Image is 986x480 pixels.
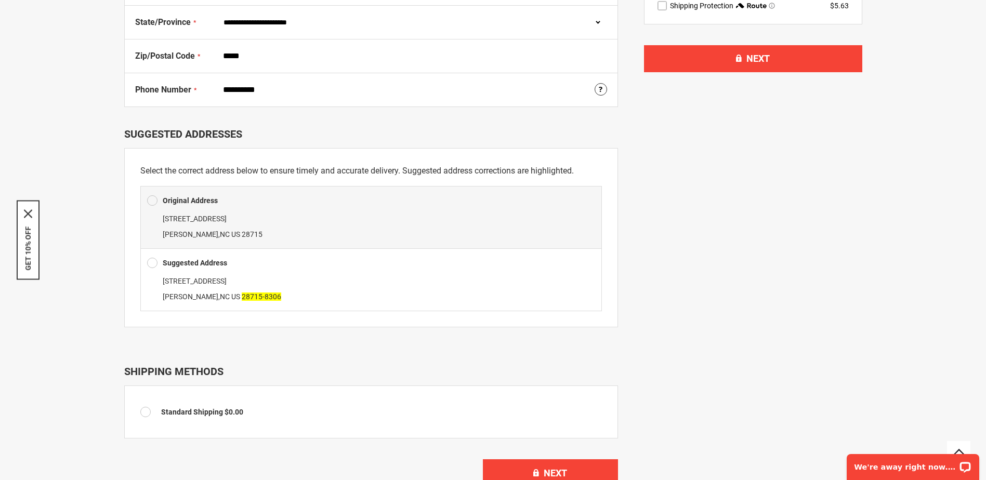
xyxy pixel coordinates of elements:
[135,51,195,61] span: Zip/Postal Code
[163,259,227,267] b: Suggested Address
[242,292,281,301] span: 28715-8306
[163,230,218,238] span: [PERSON_NAME]
[746,53,770,64] span: Next
[147,273,595,304] div: ,
[135,17,191,27] span: State/Province
[24,210,32,218] svg: close icon
[135,85,191,95] span: Phone Number
[24,210,32,218] button: Close
[225,408,243,416] span: $0.00
[220,230,230,238] span: NC
[124,365,618,378] div: Shipping Methods
[544,468,567,478] span: Next
[161,408,223,416] span: Standard Shipping
[840,447,986,480] iframe: LiveChat chat widget
[140,164,602,178] p: Select the correct address below to ensure timely and accurate delivery. Suggested address correc...
[163,277,227,285] span: [STREET_ADDRESS]
[124,128,618,140] div: Suggested Addresses
[769,3,775,9] span: Learn more
[830,1,849,11] div: $5.63
[658,1,849,11] div: route shipping protection selector element
[147,211,595,242] div: ,
[163,215,227,223] span: [STREET_ADDRESS]
[644,45,862,72] button: Next
[24,226,32,271] button: GET 10% OFF
[220,292,230,301] span: NC
[163,196,218,205] b: Original Address
[163,292,218,301] span: [PERSON_NAME]
[670,2,733,10] span: Shipping Protection
[242,230,262,238] span: 28715
[231,292,240,301] span: US
[231,230,240,238] span: US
